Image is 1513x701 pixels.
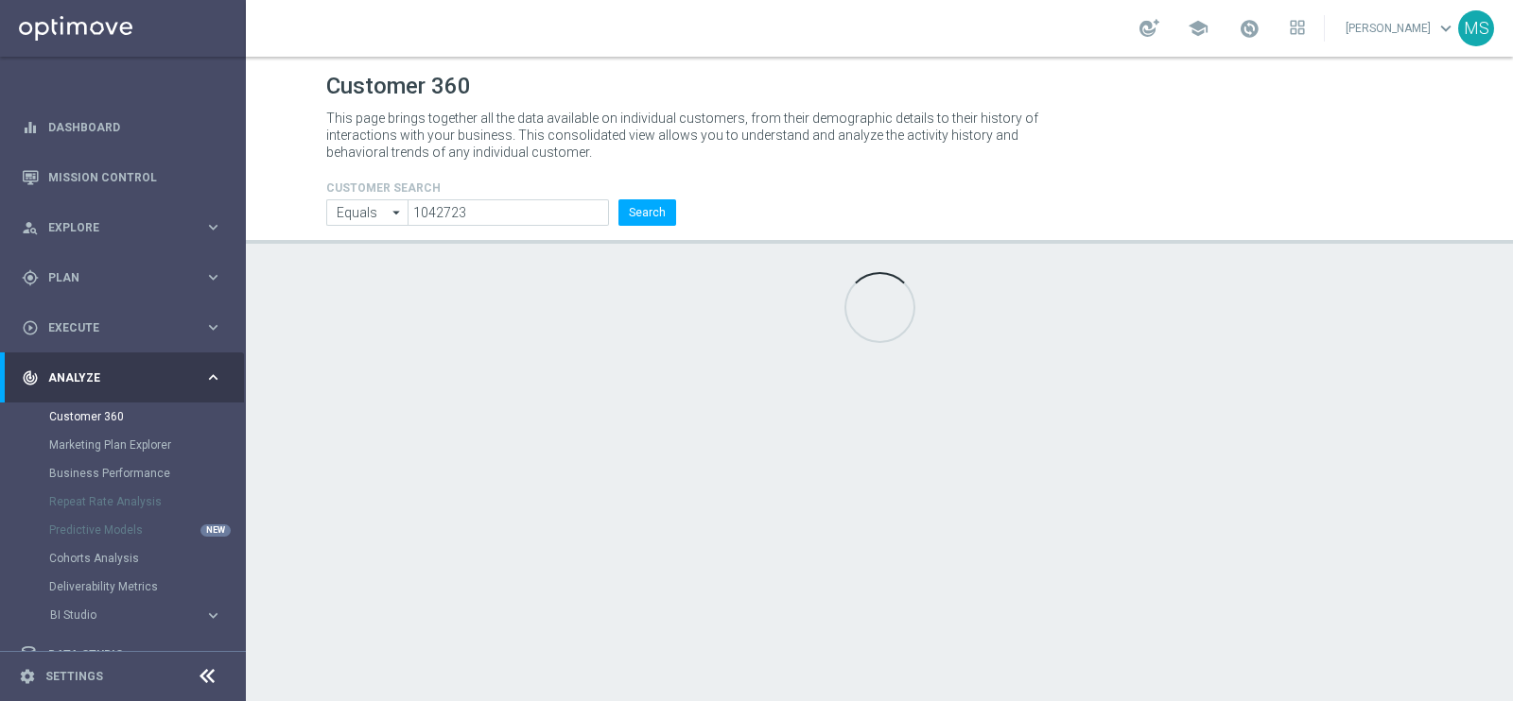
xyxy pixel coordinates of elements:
input: Enter CID, Email, name or phone [408,199,609,226]
i: keyboard_arrow_right [204,645,222,663]
a: Cohorts Analysis [49,551,197,566]
a: Customer 360 [49,409,197,424]
button: person_search Explore keyboard_arrow_right [21,220,223,235]
span: Explore [48,222,204,233]
span: Plan [48,272,204,283]
div: Dashboard [22,102,222,152]
p: This page brings together all the data available on individual customers, from their demographic ... [326,110,1054,161]
i: arrow_drop_down [388,200,407,225]
div: Explore [22,219,204,236]
a: Mission Control [48,152,222,202]
div: Business Performance [49,459,244,487]
input: Enter CID, Email, name or phone [326,199,408,226]
i: settings [19,668,36,685]
span: BI Studio [50,609,185,621]
span: Execute [48,322,204,333]
button: Search [618,199,676,226]
span: Analyze [48,372,204,384]
span: Data Studio [48,649,204,660]
div: Execute [22,319,204,336]
button: track_changes Analyze keyboard_arrow_right [21,370,223,385]
div: Marketing Plan Explorer [49,431,244,459]
span: school [1188,18,1209,39]
a: Settings [45,671,103,682]
div: MS [1458,10,1494,46]
i: keyboard_arrow_right [204,318,222,336]
span: keyboard_arrow_down [1435,18,1456,39]
i: keyboard_arrow_right [204,218,222,236]
a: Business Performance [49,466,197,481]
i: keyboard_arrow_right [204,607,222,624]
i: equalizer [22,119,39,136]
a: Deliverability Metrics [49,579,197,594]
div: Customer 360 [49,402,244,431]
button: gps_fixed Plan keyboard_arrow_right [21,270,223,285]
div: Repeat Rate Analysis [49,487,244,516]
i: keyboard_arrow_right [204,368,222,386]
button: Mission Control [21,170,223,185]
i: track_changes [22,369,39,386]
div: BI Studio [50,609,204,621]
a: [PERSON_NAME]keyboard_arrow_down [1344,14,1458,43]
button: play_circle_outline Execute keyboard_arrow_right [21,320,223,335]
a: Marketing Plan Explorer [49,437,197,453]
div: Data Studio [22,646,204,663]
h1: Customer 360 [326,73,1433,100]
div: Predictive Models [49,516,244,544]
div: Deliverability Metrics [49,573,244,601]
button: Data Studio keyboard_arrow_right [21,647,223,662]
h4: CUSTOMER SEARCH [326,181,676,195]
div: Plan [22,269,204,286]
div: Cohorts Analysis [49,544,244,573]
div: Analyze [22,369,204,386]
i: gps_fixed [22,269,39,286]
i: keyboard_arrow_right [204,268,222,286]
button: equalizer Dashboard [21,120,223,135]
div: NEW [200,524,231,537]
i: play_circle_outline [22,319,39,336]
div: BI Studio [49,601,244,629]
a: Dashboard [48,102,222,152]
i: person_search [22,219,39,236]
button: BI Studio keyboard_arrow_right [49,607,223,623]
div: Mission Control [22,152,222,202]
